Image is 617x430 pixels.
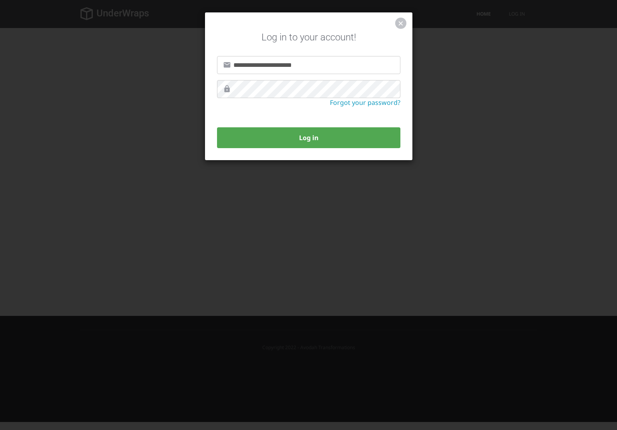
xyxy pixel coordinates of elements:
[223,61,231,69] i: 
[395,18,406,29] button: ×
[223,85,231,93] i: 
[217,127,400,148] button: Log in
[211,30,406,44] h4: Log in to your account!
[330,98,400,107] a: Forgot your password?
